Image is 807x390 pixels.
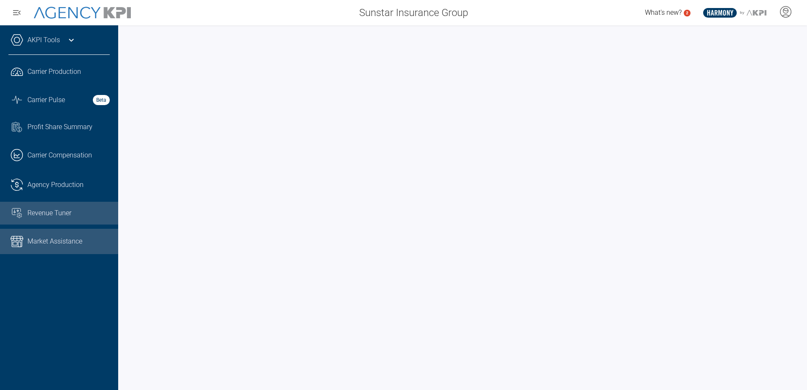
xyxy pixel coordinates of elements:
[684,10,691,16] a: 2
[27,150,92,160] span: Carrier Compensation
[27,95,65,105] span: Carrier Pulse
[27,122,92,132] span: Profit Share Summary
[27,35,60,45] a: AKPI Tools
[27,67,81,77] span: Carrier Production
[686,11,688,15] text: 2
[359,5,468,20] span: Sunstar Insurance Group
[93,95,110,105] strong: Beta
[27,236,82,246] span: Market Assistance
[27,208,71,218] span: Revenue Tuner
[34,7,131,19] img: AgencyKPI
[27,180,84,190] span: Agency Production
[645,8,682,16] span: What's new?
